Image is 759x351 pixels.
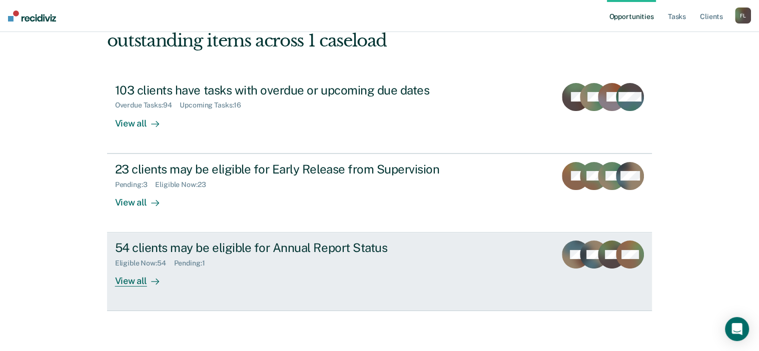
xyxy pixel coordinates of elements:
div: 54 clients may be eligible for Annual Report Status [115,240,466,255]
a: 103 clients have tasks with overdue or upcoming due datesOverdue Tasks:94Upcoming Tasks:16View all [107,75,652,153]
div: 23 clients may be eligible for Early Release from Supervision [115,162,466,176]
div: View all [115,109,171,129]
div: Eligible Now : 54 [115,259,174,267]
img: Recidiviz [8,10,56,21]
a: 54 clients may be eligible for Annual Report StatusEligible Now:54Pending:1View all [107,232,652,311]
div: F L [735,7,751,23]
div: View all [115,188,171,208]
a: 23 clients may be eligible for Early Release from SupervisionPending:3Eligible Now:23View all [107,153,652,232]
div: Open Intercom Messenger [725,317,749,341]
div: Pending : 3 [115,180,156,189]
div: View all [115,267,171,287]
div: Eligible Now : 23 [155,180,214,189]
div: Overdue Tasks : 94 [115,101,180,109]
button: FL [735,7,751,23]
div: 103 clients have tasks with overdue or upcoming due dates [115,83,466,97]
div: Pending : 1 [174,259,213,267]
div: Hi, [PERSON_NAME]. We’ve found some outstanding items across 1 caseload [107,10,543,51]
div: Upcoming Tasks : 16 [180,101,249,109]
